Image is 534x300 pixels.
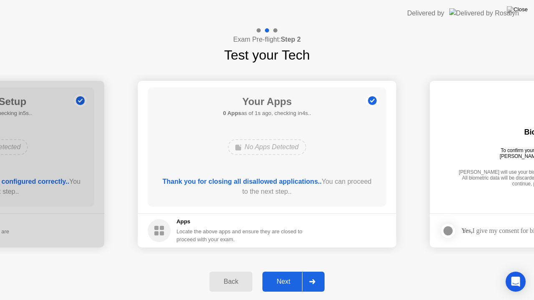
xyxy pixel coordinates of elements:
div: No Apps Detected [228,139,306,155]
div: Back [212,278,250,285]
b: Thank you for closing all disallowed applications.. [163,178,322,185]
div: Delivered by [407,8,444,18]
div: Next [265,278,302,285]
h1: Your Apps [223,94,311,109]
h1: Test your Tech [224,45,310,65]
h5: Apps [176,217,303,226]
h5: as of 1s ago, checking in4s.. [223,109,311,117]
b: 0 Apps [223,110,241,116]
div: You can proceed to the next step.. [160,177,375,197]
b: Step 2 [281,36,301,43]
strong: Yes, [461,227,472,234]
button: Next [262,272,325,292]
img: Close [507,6,528,13]
button: Back [209,272,252,292]
img: Delivered by Rosalyn [449,8,519,18]
div: Locate the above apps and ensure they are closed to proceed with your exam. [176,227,303,243]
div: Open Intercom Messenger [506,272,526,292]
h4: Exam Pre-flight: [233,35,301,45]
